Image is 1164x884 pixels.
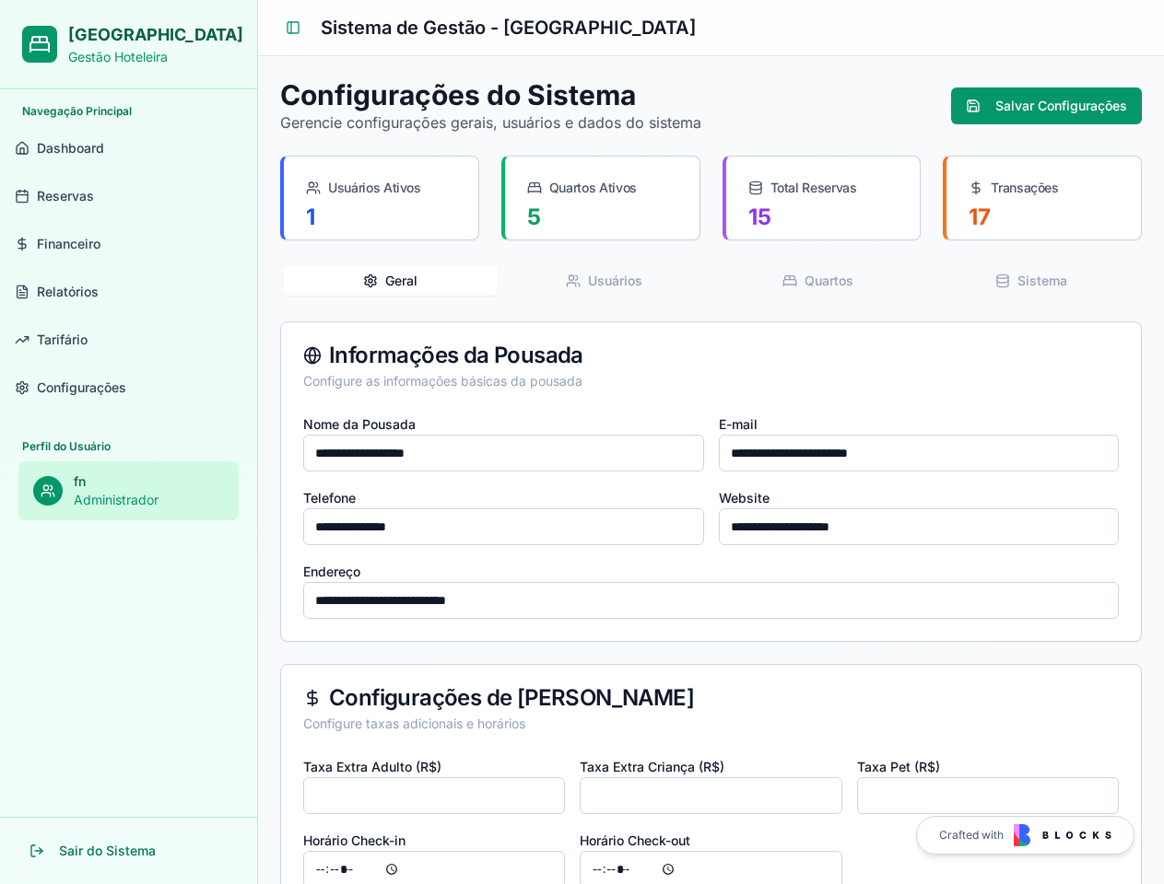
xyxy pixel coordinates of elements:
span: Configurações [37,378,126,397]
div: 17 [969,203,1119,232]
img: Blocks [1014,824,1111,846]
span: Relatórios [37,283,99,301]
label: E-mail [719,416,758,432]
label: Horário Check-in [303,832,406,848]
a: Tarifário [7,318,250,362]
div: Perfil do Usuário [7,432,250,461]
label: Nome da Pousada [303,416,416,432]
a: Financeiro [7,222,250,266]
div: Configurações de [PERSON_NAME] [303,687,1119,709]
a: Dashboard [7,126,250,170]
label: Taxa Extra Criança (R$) [580,759,724,774]
div: Configure taxas adicionais e horários [303,715,1119,733]
p: Gestão Hoteleira [68,48,235,66]
span: Dashboard [37,139,104,157]
a: Reservas [7,174,250,218]
label: Taxa Pet (R$) [857,759,940,774]
label: Endereço [303,564,360,579]
h1: Sistema de Gestão - [GEOGRAPHIC_DATA] [321,15,1142,41]
button: Sair do Sistema [15,832,242,869]
button: Geral [284,266,498,296]
a: Crafted with [916,816,1135,855]
div: Total Reservas [748,179,899,197]
div: Informações da Pousada [303,344,1119,366]
div: 1 [306,203,456,232]
span: Crafted with [939,828,1004,843]
p: Administrador [74,491,224,509]
a: Configurações [7,366,250,410]
span: Reservas [37,187,94,205]
button: Usuários [498,266,711,296]
label: Website [719,490,770,506]
button: Sistema [924,266,1138,296]
div: Quartos Ativos [527,179,677,197]
p: fn [74,472,224,491]
h2: [GEOGRAPHIC_DATA] [68,22,235,48]
span: Tarifário [37,331,88,349]
div: Configure as informações básicas da pousada [303,372,1119,390]
div: 5 [527,203,677,232]
div: Transações [969,179,1119,197]
div: 15 [748,203,899,232]
button: Quartos [711,266,925,296]
div: Navegação Principal [7,97,250,126]
label: Horário Check-out [580,832,690,848]
label: Taxa Extra Adulto (R$) [303,759,441,774]
h1: Configurações do Sistema [280,78,701,111]
p: Gerencie configurações gerais, usuários e dados do sistema [280,111,701,134]
a: Relatórios [7,270,250,314]
button: Salvar Configurações [951,87,1142,124]
div: Usuários Ativos [306,179,456,197]
label: Telefone [303,490,356,506]
span: Financeiro [37,235,100,253]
